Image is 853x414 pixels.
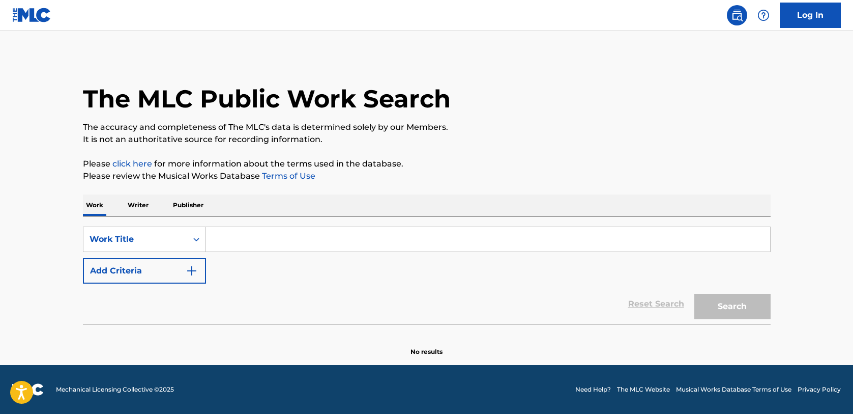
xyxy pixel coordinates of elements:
[780,3,841,28] a: Log In
[83,133,771,146] p: It is not an authoritative source for recording information.
[802,365,853,414] iframe: Chat Widget
[83,158,771,170] p: Please for more information about the terms used in the database.
[56,385,174,394] span: Mechanical Licensing Collective © 2025
[112,159,152,169] a: click here
[170,195,207,216] p: Publisher
[83,170,771,182] p: Please review the Musical Works Database
[727,5,747,25] a: Public Search
[617,385,670,394] a: The MLC Website
[798,385,841,394] a: Privacy Policy
[676,385,791,394] a: Musical Works Database Terms of Use
[575,385,611,394] a: Need Help?
[12,383,44,396] img: logo
[90,233,181,245] div: Work Title
[757,9,770,21] img: help
[12,8,51,22] img: MLC Logo
[83,121,771,133] p: The accuracy and completeness of The MLC's data is determined solely by our Members.
[731,9,743,21] img: search
[83,84,451,114] h1: The MLC Public Work Search
[125,195,152,216] p: Writer
[83,258,206,284] button: Add Criteria
[186,265,198,277] img: 9d2ae6d4665cec9f34b9.svg
[410,335,443,356] p: No results
[260,171,315,181] a: Terms of Use
[83,195,106,216] p: Work
[753,5,774,25] div: Help
[83,227,771,324] form: Search Form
